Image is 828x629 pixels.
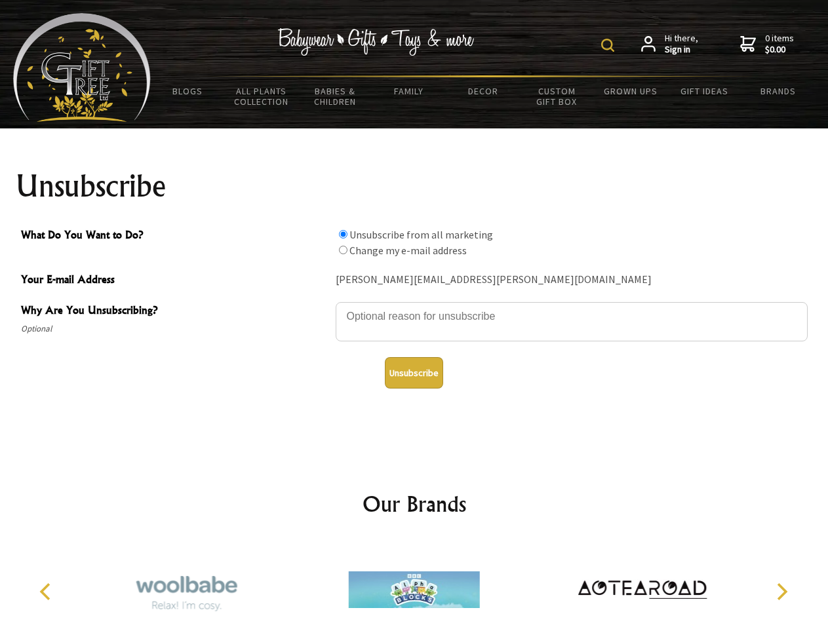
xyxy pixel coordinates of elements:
[21,321,329,337] span: Optional
[372,77,446,105] a: Family
[21,271,329,290] span: Your E-mail Address
[446,77,520,105] a: Decor
[520,77,594,115] a: Custom Gift Box
[336,302,808,341] textarea: Why Are You Unsubscribing?
[641,33,698,56] a: Hi there,Sign in
[767,577,796,606] button: Next
[601,39,614,52] img: product search
[740,33,794,56] a: 0 items$0.00
[16,170,813,202] h1: Unsubscribe
[385,357,443,389] button: Unsubscribe
[33,577,62,606] button: Previous
[339,246,347,254] input: What Do You Want to Do?
[765,32,794,56] span: 0 items
[298,77,372,115] a: Babies & Children
[21,302,329,321] span: Why Are You Unsubscribing?
[665,33,698,56] span: Hi there,
[349,228,493,241] label: Unsubscribe from all marketing
[13,13,151,122] img: Babyware - Gifts - Toys and more...
[765,44,794,56] strong: $0.00
[667,77,741,105] a: Gift Ideas
[26,488,802,520] h2: Our Brands
[151,77,225,105] a: BLOGS
[741,77,816,105] a: Brands
[336,270,808,290] div: [PERSON_NAME][EMAIL_ADDRESS][PERSON_NAME][DOMAIN_NAME]
[593,77,667,105] a: Grown Ups
[665,44,698,56] strong: Sign in
[278,28,475,56] img: Babywear - Gifts - Toys & more
[339,230,347,238] input: What Do You Want to Do?
[225,77,299,115] a: All Plants Collection
[21,227,329,246] span: What Do You Want to Do?
[349,244,467,257] label: Change my e-mail address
